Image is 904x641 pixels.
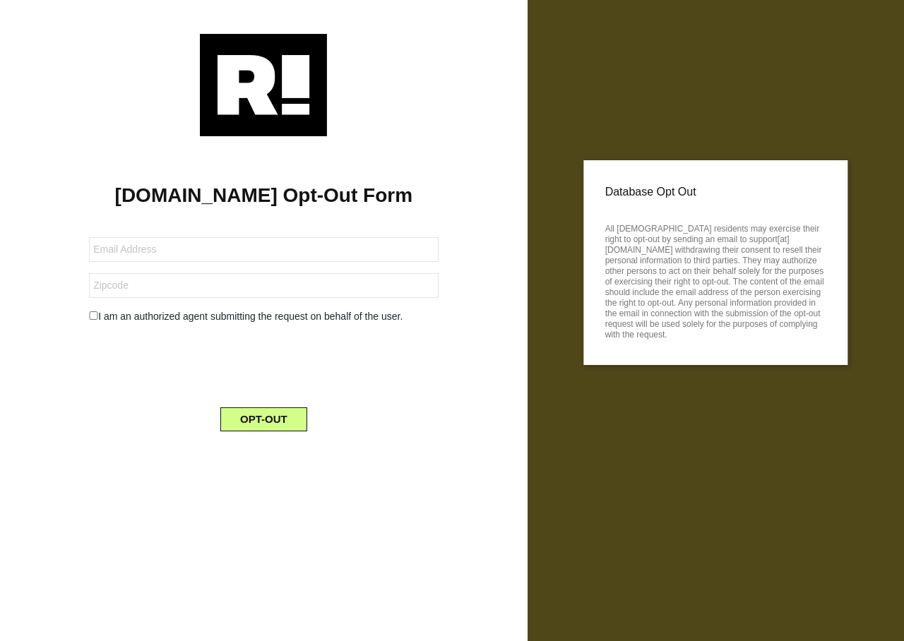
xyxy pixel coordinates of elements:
[21,184,506,208] h1: [DOMAIN_NAME] Opt-Out Form
[605,220,826,340] p: All [DEMOGRAPHIC_DATA] residents may exercise their right to opt-out by sending an email to suppo...
[220,407,307,431] button: OPT-OUT
[89,273,438,298] input: Zipcode
[605,181,826,203] p: Database Opt Out
[89,237,438,262] input: Email Address
[200,34,327,136] img: Retention.com
[78,309,448,324] div: I am an authorized agent submitting the request on behalf of the user.
[156,335,371,390] iframe: reCAPTCHA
